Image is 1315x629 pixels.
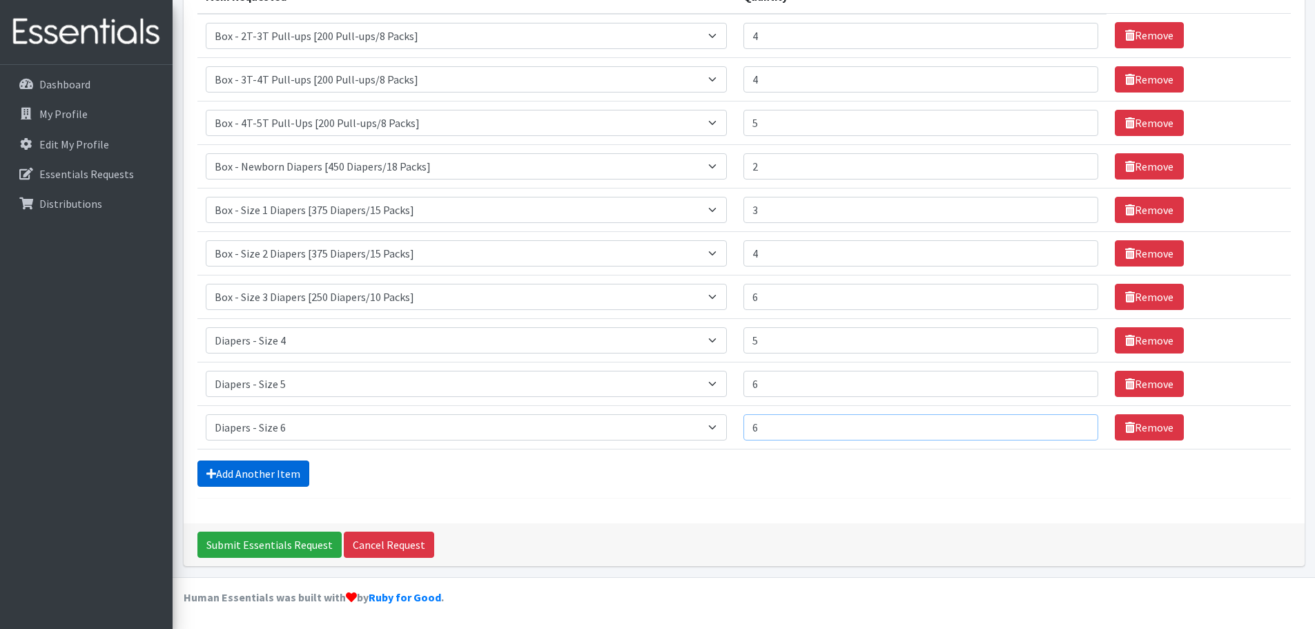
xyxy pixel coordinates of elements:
a: Cancel Request [344,532,434,558]
img: HumanEssentials [6,9,167,55]
a: Remove [1115,197,1184,223]
a: Dashboard [6,70,167,98]
strong: Human Essentials was built with by . [184,590,444,604]
a: Remove [1115,371,1184,397]
a: Ruby for Good [369,590,441,604]
p: Distributions [39,197,102,211]
a: Remove [1115,153,1184,180]
a: Remove [1115,284,1184,310]
a: Remove [1115,414,1184,441]
p: Dashboard [39,77,90,91]
a: Remove [1115,240,1184,267]
a: My Profile [6,100,167,128]
input: Submit Essentials Request [197,532,342,558]
a: Edit My Profile [6,130,167,158]
a: Remove [1115,110,1184,136]
p: Essentials Requests [39,167,134,181]
a: Remove [1115,327,1184,354]
p: My Profile [39,107,88,121]
a: Remove [1115,22,1184,48]
a: Remove [1115,66,1184,93]
p: Edit My Profile [39,137,109,151]
a: Essentials Requests [6,160,167,188]
a: Add Another Item [197,461,309,487]
a: Distributions [6,190,167,217]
